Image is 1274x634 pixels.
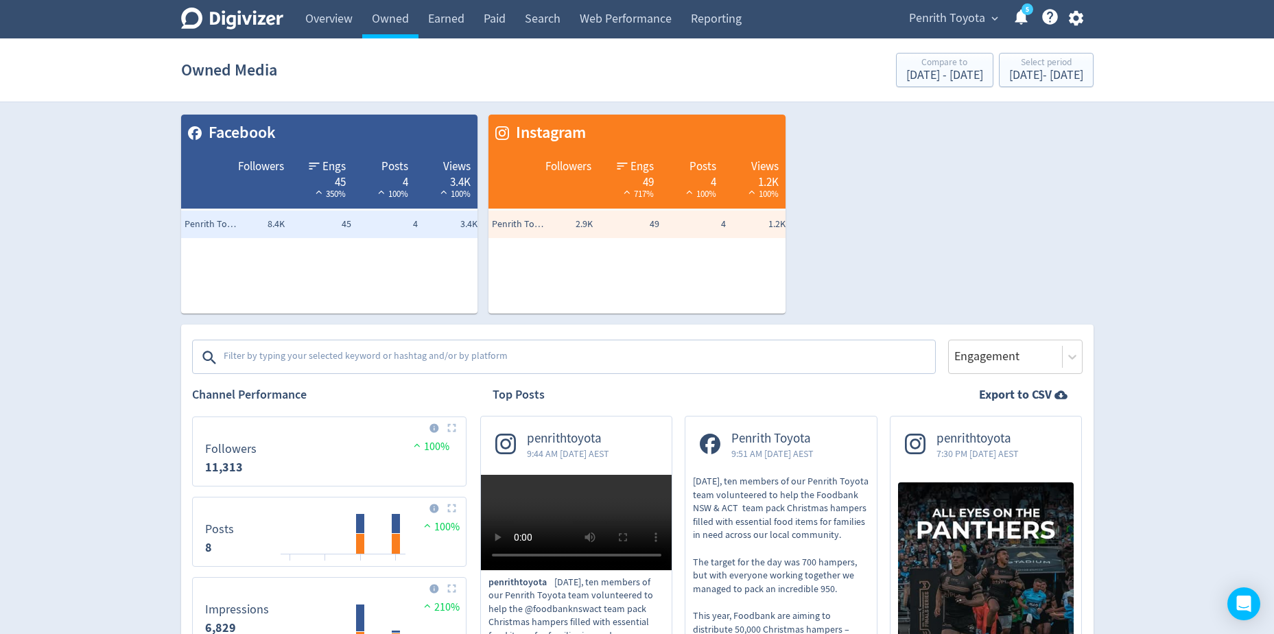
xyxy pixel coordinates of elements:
span: 717% [620,188,654,200]
div: 49 [605,174,654,185]
td: 1.2K [729,211,796,238]
img: positive-performance-white.svg [375,187,388,197]
span: Posts [381,158,408,175]
td: 8.4K [222,211,289,238]
h2: Channel Performance [192,386,467,403]
td: 3.4K [421,211,488,238]
span: Penrith Toyota [909,8,985,30]
table: customized table [181,115,478,314]
div: 4 [359,174,408,185]
td: 2.9K [530,211,596,238]
span: Penrith Toyota [731,431,814,447]
dt: Followers [205,441,257,457]
td: 4 [355,211,421,238]
span: Penrith Toyota [492,218,547,231]
strong: 11,313 [205,459,243,475]
span: Posts [689,158,716,175]
text: 18/09 [282,559,298,569]
strong: Export to CSV [979,386,1052,403]
div: 3.4K [422,174,471,185]
text: 24/09 [387,559,403,569]
img: Placeholder [447,423,456,432]
span: 100% [410,440,449,454]
span: Views [751,158,779,175]
span: Followers [545,158,591,175]
span: expand_more [989,12,1001,25]
text: 5 [1025,5,1028,14]
span: 9:51 AM [DATE] AEST [731,447,814,460]
span: penrithtoyota [527,431,609,447]
img: positive-performance.svg [410,440,424,450]
td: 49 [596,211,663,238]
div: 45 [298,174,346,185]
svg: Followers 0 [198,423,460,480]
span: Penrith Toyota [185,218,239,231]
button: Select period[DATE]- [DATE] [999,53,1094,87]
span: penrithtoyota [936,431,1019,447]
text: 20/09 [317,559,333,569]
div: [DATE] - [DATE] [906,69,983,82]
span: Engs [322,158,346,175]
img: Placeholder [447,584,456,593]
span: 100% [683,188,716,200]
span: 100% [745,188,779,200]
img: positive-performance-white.svg [683,187,696,197]
table: customized table [488,115,786,314]
img: positive-performance-white.svg [745,187,759,197]
a: 5 [1022,3,1033,15]
button: Penrith Toyota [904,8,1002,30]
td: 4 [663,211,729,238]
strong: 8 [205,539,212,556]
span: 100% [437,188,471,200]
img: positive-performance-white.svg [620,187,634,197]
img: positive-performance.svg [421,600,434,611]
span: 7:30 PM [DATE] AEST [936,447,1019,460]
img: Placeholder [447,504,456,513]
div: Select period [1009,58,1083,69]
button: Compare to[DATE] - [DATE] [896,53,993,87]
div: Open Intercom Messenger [1227,587,1260,620]
span: Followers [238,158,284,175]
span: Engs [630,158,654,175]
dt: Impressions [205,602,269,618]
svg: Posts 8 [198,503,460,561]
span: 100% [421,520,460,534]
span: Instagram [509,121,586,145]
span: 100% [375,188,408,200]
div: Compare to [906,58,983,69]
span: Views [443,158,471,175]
text: 22/09 [352,559,368,569]
h1: Owned Media [181,48,277,92]
span: penrithtoyota [488,576,554,589]
h2: Top Posts [493,386,545,403]
span: 9:44 AM [DATE] AEST [527,447,609,460]
img: positive-performance-white.svg [437,187,451,197]
span: 210% [421,600,460,614]
img: positive-performance-white.svg [312,187,326,197]
img: positive-performance.svg [421,520,434,530]
div: 1.2K [730,174,779,185]
div: 4 [668,174,716,185]
div: [DATE] - [DATE] [1009,69,1083,82]
dt: Posts [205,521,234,537]
span: 350% [312,188,346,200]
span: Facebook [202,121,276,145]
td: 45 [288,211,355,238]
